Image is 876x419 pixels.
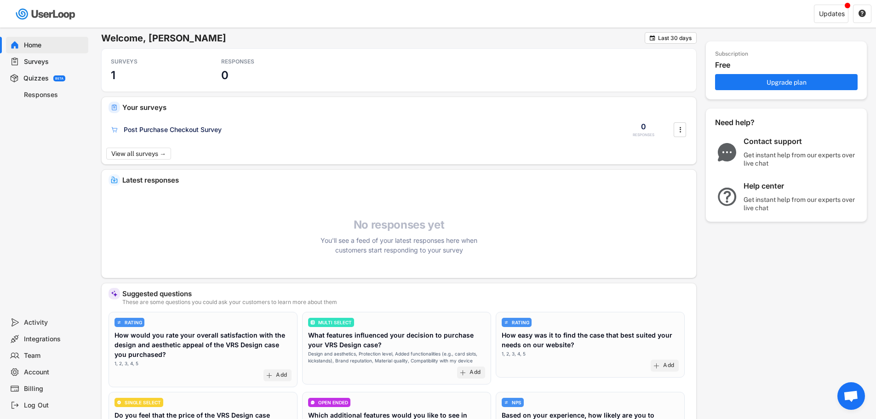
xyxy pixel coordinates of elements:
div: Contact support [744,137,859,146]
button: View all surveys → [106,148,171,160]
div: Open chat [837,382,865,410]
div: MULTI SELECT [318,320,352,325]
h3: 1 [111,68,115,82]
div: BETA [55,77,63,80]
button:  [676,123,685,137]
div: Home [24,41,85,50]
div: SURVEYS [111,58,194,65]
div: Add [276,372,287,379]
button:  [858,10,866,18]
div: How would you rate your overall satisfaction with the design and aesthetic appeal of the VRS Desi... [115,330,292,359]
img: AdjustIcon.svg [117,320,121,325]
div: Integrations [24,335,85,344]
div: Last 30 days [658,35,692,41]
div: 0 [641,121,646,132]
h6: Welcome, [PERSON_NAME] [101,32,645,44]
div: You'll see a feed of your latest responses here when customers start responding to your survey [316,235,482,255]
h3: 0 [221,68,229,82]
div: 1, 2, 3, 4, 5 [115,360,138,367]
div: OPEN ENDED [318,400,348,405]
img: userloop-logo-01.svg [14,5,79,23]
div: What features influenced your decision to purchase your VRS Design case? [308,330,485,350]
div: Responses [24,91,85,99]
div: Your surveys [122,104,689,111]
div: NPS [512,400,521,405]
div: Add [469,369,481,376]
img: MagicMajor%20%28Purple%29.svg [111,290,118,297]
div: Need help? [715,118,779,127]
div: Activity [24,318,85,327]
div: Help center [744,181,859,191]
div: Latest responses [122,177,689,184]
div: RESPONSES [633,132,654,138]
img: AdjustIcon.svg [504,400,509,405]
text:  [679,125,681,134]
div: Surveys [24,57,85,66]
div: Post Purchase Checkout Survey [124,125,222,134]
text:  [859,9,866,17]
div: Suggested questions [122,290,689,297]
img: QuestionMarkInverseMajor.svg [715,188,739,206]
img: ListMajor.svg [310,320,315,325]
div: Get instant help from our experts over live chat [744,151,859,167]
div: Quizzes [23,74,49,83]
img: ChatMajor.svg [715,143,739,161]
div: Billing [24,385,85,393]
button:  [649,34,656,41]
div: SINGLE SELECT [125,400,161,405]
div: These are some questions you could ask your customers to learn more about them [122,299,689,305]
div: Free [715,60,862,70]
button: Upgrade plan [715,74,858,90]
img: ConversationMinor.svg [310,400,315,405]
div: RATING [125,320,142,325]
div: Team [24,351,85,360]
div: Account [24,368,85,377]
h4: No responses yet [316,218,482,232]
div: Add [663,362,674,369]
div: RESPONSES [221,58,304,65]
div: Design and aesthetics, Protection level, Added functionalities (e.g., card slots, kickstands), Br... [308,350,485,364]
div: RATING [512,320,529,325]
div: Log Out [24,401,85,410]
img: CircleTickMinorWhite.svg [117,400,121,405]
text:  [650,34,655,41]
img: AdjustIcon.svg [504,320,509,325]
div: Get instant help from our experts over live chat [744,195,859,212]
img: IncomingMajor.svg [111,177,118,184]
div: How easy was it to find the case that best suited your needs on our website? [502,330,679,350]
div: Updates [819,11,845,17]
div: Subscription [715,51,748,58]
div: 1, 2, 3, 4, 5 [502,350,526,357]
